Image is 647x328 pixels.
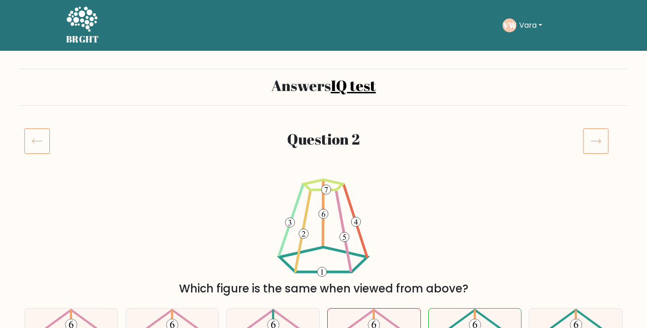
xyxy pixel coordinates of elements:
h2: Question 2 [75,130,572,148]
text: VW [503,20,517,30]
a: BRGHT [66,4,99,47]
h2: Answers [24,77,623,94]
a: IQ test [331,75,376,95]
button: Vara [516,19,545,31]
div: Which figure is the same when viewed from above? [30,280,617,297]
h5: BRGHT [66,34,99,45]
